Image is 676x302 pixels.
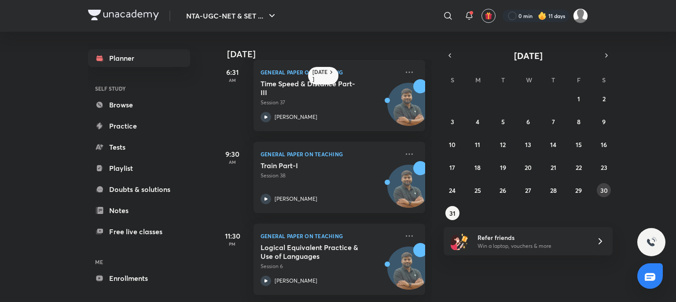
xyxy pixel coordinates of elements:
[449,163,455,172] abbr: August 17, 2025
[388,169,430,212] img: Avatar
[550,140,556,149] abbr: August 14, 2025
[474,163,481,172] abbr: August 18, 2025
[500,163,506,172] abbr: August 19, 2025
[88,254,190,269] h6: ME
[261,243,370,261] h5: Logical Equivalent Practice & Use of Languages
[445,160,459,174] button: August 17, 2025
[261,67,399,77] p: General Paper on Teaching
[445,183,459,197] button: August 24, 2025
[275,277,317,285] p: [PERSON_NAME]
[88,10,159,22] a: Company Logo
[496,137,510,151] button: August 12, 2025
[552,118,555,126] abbr: August 7, 2025
[572,137,586,151] button: August 15, 2025
[551,76,555,84] abbr: Thursday
[481,9,496,23] button: avatar
[525,140,531,149] abbr: August 13, 2025
[88,138,190,156] a: Tests
[261,99,399,107] p: Session 37
[478,242,586,250] p: Win a laptop, vouchers & more
[575,186,582,195] abbr: August 29, 2025
[449,186,456,195] abbr: August 24, 2025
[597,114,611,129] button: August 9, 2025
[601,140,607,149] abbr: August 16, 2025
[521,160,535,174] button: August 20, 2025
[525,186,531,195] abbr: August 27, 2025
[521,137,535,151] button: August 13, 2025
[88,180,190,198] a: Doubts & solutions
[88,223,190,240] a: Free live classes
[261,161,370,170] h5: Train Part-I
[470,183,485,197] button: August 25, 2025
[388,88,430,130] img: Avatar
[470,114,485,129] button: August 4, 2025
[478,233,586,242] h6: Refer friends
[445,114,459,129] button: August 3, 2025
[215,159,250,165] p: AM
[476,118,479,126] abbr: August 4, 2025
[388,251,430,294] img: Avatar
[496,114,510,129] button: August 5, 2025
[451,118,454,126] abbr: August 3, 2025
[501,76,505,84] abbr: Tuesday
[496,160,510,174] button: August 19, 2025
[88,202,190,219] a: Notes
[215,241,250,247] p: PM
[546,183,560,197] button: August 28, 2025
[445,206,459,220] button: August 31, 2025
[445,137,459,151] button: August 10, 2025
[88,96,190,114] a: Browse
[646,237,657,247] img: ttu
[601,163,607,172] abbr: August 23, 2025
[572,160,586,174] button: August 22, 2025
[546,114,560,129] button: August 7, 2025
[576,163,582,172] abbr: August 22, 2025
[602,118,606,126] abbr: August 9, 2025
[215,77,250,83] p: AM
[572,114,586,129] button: August 8, 2025
[521,114,535,129] button: August 6, 2025
[88,81,190,96] h6: SELF STUDY
[597,92,611,106] button: August 2, 2025
[572,92,586,106] button: August 1, 2025
[577,76,580,84] abbr: Friday
[577,118,580,126] abbr: August 8, 2025
[526,118,530,126] abbr: August 6, 2025
[526,76,532,84] abbr: Wednesday
[470,160,485,174] button: August 18, 2025
[521,183,535,197] button: August 27, 2025
[261,149,399,159] p: General Paper on Teaching
[451,76,454,84] abbr: Sunday
[475,76,481,84] abbr: Monday
[275,113,317,121] p: [PERSON_NAME]
[475,140,480,149] abbr: August 11, 2025
[215,67,250,77] h5: 6:31
[88,269,190,287] a: Enrollments
[538,11,547,20] img: streak
[597,160,611,174] button: August 23, 2025
[514,50,543,62] span: [DATE]
[261,262,399,270] p: Session 6
[500,186,506,195] abbr: August 26, 2025
[88,117,190,135] a: Practice
[550,186,557,195] abbr: August 28, 2025
[312,69,328,83] h6: [DATE]
[525,163,532,172] abbr: August 20, 2025
[597,137,611,151] button: August 16, 2025
[602,76,606,84] abbr: Saturday
[88,10,159,20] img: Company Logo
[546,137,560,151] button: August 14, 2025
[456,49,600,62] button: [DATE]
[600,186,608,195] abbr: August 30, 2025
[501,118,505,126] abbr: August 5, 2025
[275,195,317,203] p: [PERSON_NAME]
[449,140,456,149] abbr: August 10, 2025
[261,79,370,97] h5: Time Speed & Distance Part-III
[572,183,586,197] button: August 29, 2025
[261,231,399,241] p: General Paper on Teaching
[261,172,399,180] p: Session 38
[470,137,485,151] button: August 11, 2025
[597,183,611,197] button: August 30, 2025
[577,95,580,103] abbr: August 1, 2025
[181,7,283,25] button: NTA-UGC-NET & SET ...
